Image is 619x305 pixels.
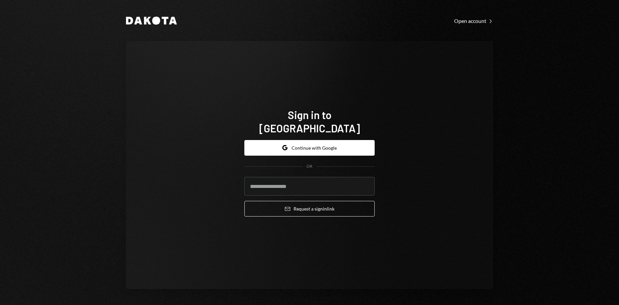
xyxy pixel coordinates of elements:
button: Request a signinlink [244,201,375,217]
h1: Sign in to [GEOGRAPHIC_DATA] [244,108,375,135]
a: Open account [454,17,493,24]
div: Open account [454,18,493,24]
button: Continue with Google [244,140,375,156]
div: OR [307,164,312,169]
